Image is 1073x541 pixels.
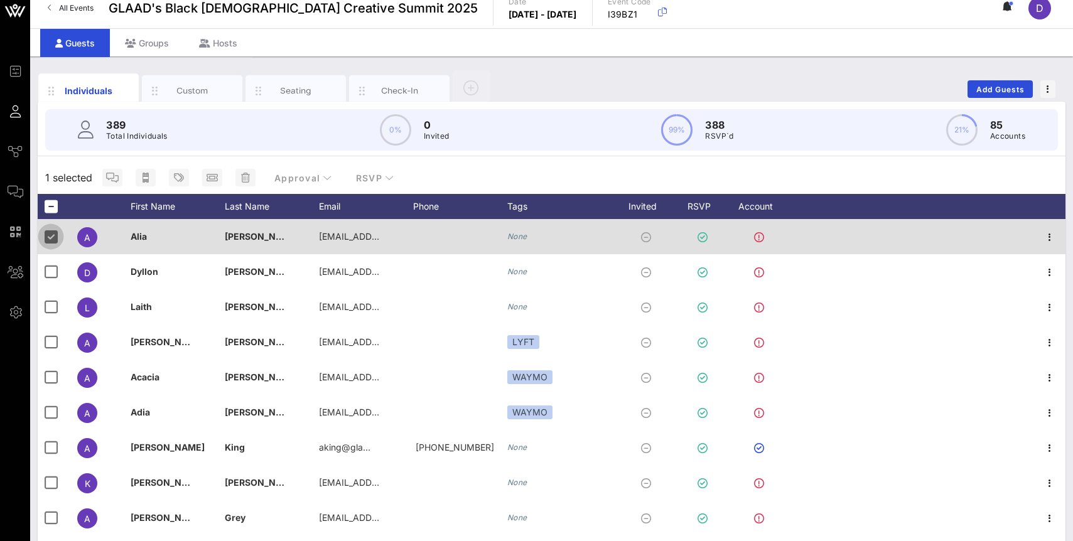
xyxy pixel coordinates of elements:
div: LYFT [507,335,539,349]
span: [EMAIL_ADDRESS][DOMAIN_NAME] [319,266,470,277]
span: [EMAIL_ADDRESS][DOMAIN_NAME] [319,301,470,312]
span: Alia [131,231,147,242]
span: A [84,338,90,348]
span: [EMAIL_ADDRESS][DOMAIN_NAME] [319,512,470,523]
span: [PERSON_NAME] [225,336,299,347]
div: First Name [131,194,225,219]
span: [EMAIL_ADDRESS][DOMAIN_NAME] [319,336,470,347]
span: [EMAIL_ADDRESS][DOMAIN_NAME] [319,407,470,417]
p: aking@gla… [319,430,370,465]
button: RSVP [345,166,404,189]
p: Total Individuals [106,130,168,142]
span: Dyllon [131,266,158,277]
div: Invited [614,194,683,219]
button: Add Guests [968,80,1033,98]
span: Grey [225,512,245,523]
div: Groups [110,29,184,57]
p: RSVP`d [705,130,733,142]
span: Adia [131,407,150,417]
div: Seating [268,85,324,97]
span: A [84,408,90,419]
i: None [507,478,527,487]
div: Guests [40,29,110,57]
p: 0 [424,117,450,132]
span: Acacia [131,372,159,382]
span: [EMAIL_ADDRESS][PERSON_NAME][DOMAIN_NAME] [319,372,542,382]
div: RSVP [683,194,727,219]
span: A [84,232,90,243]
i: None [507,232,527,241]
i: None [507,442,527,452]
span: +12025100251 [416,442,494,453]
span: [PERSON_NAME] [225,477,299,488]
span: A [84,443,90,454]
div: Tags [507,194,614,219]
div: Custom [164,85,220,97]
span: [PERSON_NAME] [225,372,299,382]
div: Account [727,194,796,219]
i: None [507,302,527,311]
p: Invited [424,130,450,142]
span: Laith [131,301,152,312]
span: [PERSON_NAME] [131,442,205,453]
span: King [225,442,245,453]
p: I39BZ1 [608,8,651,21]
span: Approval [274,173,332,183]
span: All Events [59,3,94,13]
i: None [507,513,527,522]
span: [PERSON_NAME] [225,407,299,417]
i: None [507,267,527,276]
div: Individuals [61,84,117,97]
span: D [84,267,90,278]
span: Add Guests [976,85,1025,94]
p: 85 [990,117,1025,132]
span: [PERSON_NAME] [131,512,205,523]
span: RSVP [355,173,394,183]
p: Accounts [990,130,1025,142]
span: A [84,513,90,524]
span: A [84,373,90,383]
p: [DATE] - [DATE] [509,8,577,21]
span: [PERSON_NAME] [225,301,299,312]
span: [PERSON_NAME] [225,266,299,277]
div: Hosts [184,29,252,57]
span: [PERSON_NAME] [225,231,299,242]
span: [PERSON_NAME] [131,477,205,488]
div: Last Name [225,194,319,219]
span: 1 selected [45,170,92,185]
span: [EMAIL_ADDRESS][DOMAIN_NAME] [319,231,470,242]
div: Check-In [372,85,428,97]
div: WAYMO [507,370,553,384]
div: Email [319,194,413,219]
p: 389 [106,117,168,132]
span: [PERSON_NAME] [131,336,205,347]
span: L [85,303,90,313]
span: [EMAIL_ADDRESS][DOMAIN_NAME] [319,477,470,488]
div: Phone [413,194,507,219]
span: K [85,478,90,489]
button: Approval [264,166,342,189]
p: 388 [705,117,733,132]
span: D [1036,2,1043,14]
div: WAYMO [507,405,553,419]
